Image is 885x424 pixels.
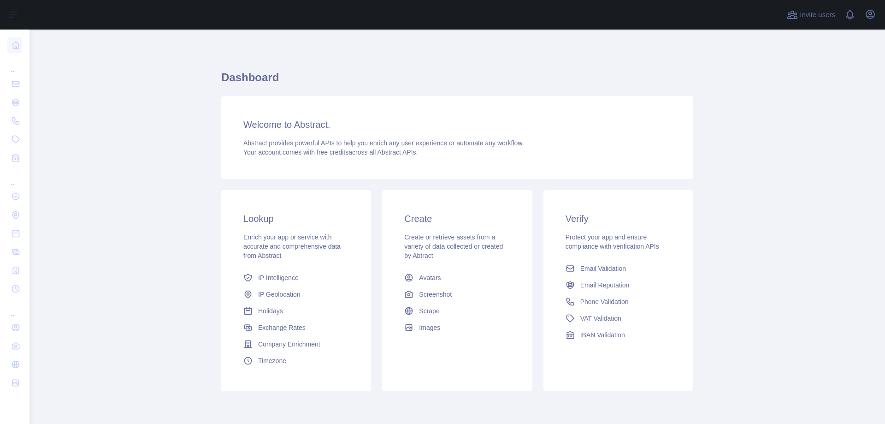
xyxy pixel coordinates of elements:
a: VAT Validation [562,310,675,327]
span: VAT Validation [580,314,621,323]
h1: Dashboard [221,70,693,92]
span: Abstract provides powerful APIs to help you enrich any user experience or automate any workflow. [243,139,524,147]
span: Create or retrieve assets from a variety of data collected or created by Abtract [404,233,503,259]
a: Scrape [401,303,513,319]
span: Images [419,323,440,332]
span: Scrape [419,306,439,316]
span: Exchange Rates [258,323,306,332]
h3: Verify [566,212,671,225]
button: Invite users [785,7,837,22]
span: Avatars [419,273,441,282]
span: IP Intelligence [258,273,299,282]
span: Protect your app and ensure compliance with verification APIs [566,233,659,250]
a: Company Enrichment [240,336,353,352]
span: free credits [317,149,348,156]
h3: Welcome to Abstract. [243,118,671,131]
span: Timezone [258,356,286,365]
a: Images [401,319,513,336]
span: Phone Validation [580,297,629,306]
span: Email Validation [580,264,626,273]
a: Exchange Rates [240,319,353,336]
div: ... [7,55,22,74]
span: IBAN Validation [580,330,625,340]
span: IP Geolocation [258,290,301,299]
div: ... [7,168,22,186]
span: Screenshot [419,290,452,299]
a: Avatars [401,269,513,286]
a: IP Geolocation [240,286,353,303]
span: Invite users [800,10,835,20]
div: ... [7,299,22,317]
a: IBAN Validation [562,327,675,343]
a: Screenshot [401,286,513,303]
h3: Lookup [243,212,349,225]
span: Your account comes with across all Abstract APIs. [243,149,418,156]
a: Holidays [240,303,353,319]
a: IP Intelligence [240,269,353,286]
a: Timezone [240,352,353,369]
a: Email Reputation [562,277,675,293]
span: Company Enrichment [258,340,320,349]
span: Email Reputation [580,281,630,290]
a: Email Validation [562,260,675,277]
span: Enrich your app or service with accurate and comprehensive data from Abstract [243,233,341,259]
h3: Create [404,212,510,225]
span: Holidays [258,306,283,316]
a: Phone Validation [562,293,675,310]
